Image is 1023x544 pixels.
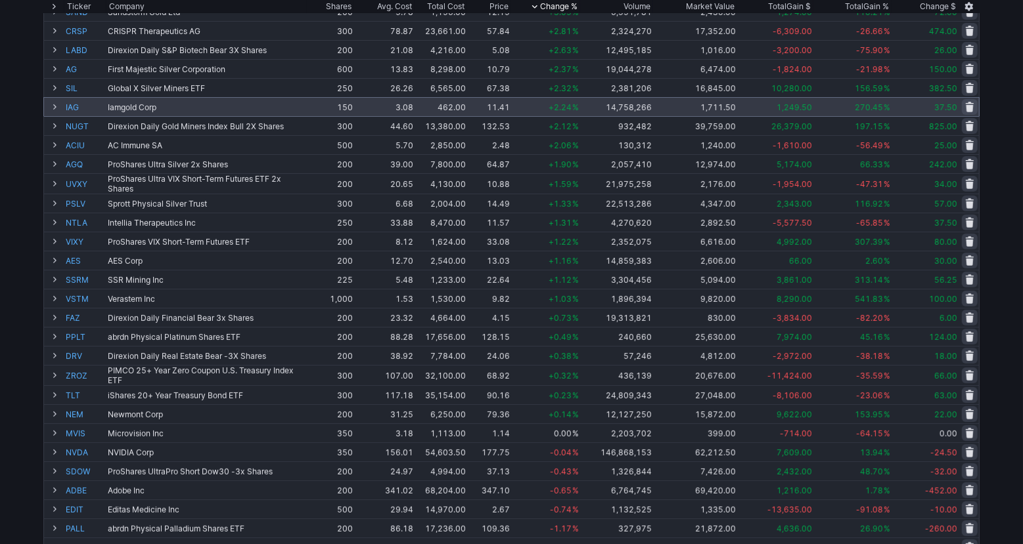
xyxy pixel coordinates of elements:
span: % [884,351,890,361]
span: % [572,159,579,169]
span: 100.00 [929,294,957,304]
span: 2.60 [865,256,883,266]
td: 13.83 [354,59,415,78]
a: PPLT [66,327,105,346]
td: 20,676.00 [653,365,737,385]
span: 66.33 [860,159,883,169]
span: 313.14 [855,275,883,285]
span: 2,343.00 [777,199,812,209]
td: 33.88 [354,213,415,232]
div: abrdn Physical Platinum Shares ETF [108,332,306,342]
span: % [884,313,890,323]
span: % [884,294,890,304]
a: AES [66,251,105,270]
span: % [572,390,579,400]
td: 12,974.00 [653,154,737,173]
span: % [884,237,890,247]
span: 156.59 [855,83,883,93]
span: % [572,179,579,189]
td: 38.92 [354,346,415,365]
span: % [572,102,579,112]
span: 541.83 [855,294,883,304]
td: 300 [307,116,354,135]
div: ProShares VIX Short-Term Futures ETF [108,237,306,247]
span: +2.32 [549,83,572,93]
td: 64.87 [467,154,511,173]
td: 19,044,278 [580,59,654,78]
span: 25.00 [934,140,957,150]
span: % [572,275,579,285]
span: -38.18 [856,351,883,361]
td: 12.70 [354,251,415,270]
span: -21.98 [856,64,883,74]
a: LABD [66,41,105,59]
div: ProShares Ultra Silver 2x Shares [108,159,306,169]
td: 200 [307,404,354,423]
span: 8,290.00 [777,294,812,304]
td: 57.84 [467,21,511,40]
span: 124.00 [929,332,957,342]
div: Intellia Therapeutics Inc [108,218,306,228]
td: 14.49 [467,194,511,213]
span: 57.00 [934,199,957,209]
a: NTLA [66,213,105,232]
span: % [884,256,890,266]
td: 8,470.00 [415,213,467,232]
span: 66.00 [789,256,812,266]
td: 27,048.00 [653,385,737,404]
td: 39.00 [354,154,415,173]
div: AES Corp [108,256,306,266]
span: +2.37 [549,64,572,74]
td: 68.92 [467,365,511,385]
td: 67.38 [467,78,511,97]
td: 6,616.00 [653,232,737,251]
td: 107.00 [354,365,415,385]
span: 474.00 [929,26,957,36]
td: 24,809,343 [580,385,654,404]
td: 300 [307,385,354,404]
span: % [884,390,890,400]
span: % [572,313,579,323]
td: 240,660 [580,327,654,346]
td: 23.32 [354,308,415,327]
td: 78.87 [354,21,415,40]
td: 35,154.00 [415,385,467,404]
td: 132.53 [467,116,511,135]
div: AC Immune SA [108,140,306,150]
td: 10.79 [467,59,511,78]
span: 37.50 [934,218,957,228]
span: +1.16 [549,256,572,266]
div: Direxion Daily Gold Miners Index Bull 2X Shares [108,121,306,131]
span: 382.50 [929,83,957,93]
span: 34.00 [934,179,957,189]
span: % [572,64,579,74]
td: 1,711.50 [653,97,737,116]
td: 90.16 [467,385,511,404]
td: 39,759.00 [653,116,737,135]
td: 6.68 [354,194,415,213]
span: +2.06 [549,140,572,150]
td: 8.12 [354,232,415,251]
td: 12,127,250 [580,404,654,423]
td: 2,606.00 [653,251,737,270]
span: % [884,179,890,189]
td: 6,565.00 [415,78,467,97]
td: 13,380.00 [415,116,467,135]
td: 300 [307,365,354,385]
div: Sprott Physical Silver Trust [108,199,306,209]
a: TLT [66,386,105,404]
td: 200 [307,173,354,194]
span: +2.81 [549,26,572,36]
a: SDOW [66,462,105,480]
a: MVIS [66,424,105,442]
a: AGQ [66,155,105,173]
td: 830.00 [653,308,737,327]
td: 16,845.00 [653,78,737,97]
span: 4,992.00 [777,237,812,247]
a: ACIU [66,136,105,154]
td: 300 [307,21,354,40]
a: VSTM [66,289,105,308]
span: 26,379.00 [771,121,812,131]
td: 11.41 [467,97,511,116]
span: +1.33 [549,199,572,209]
